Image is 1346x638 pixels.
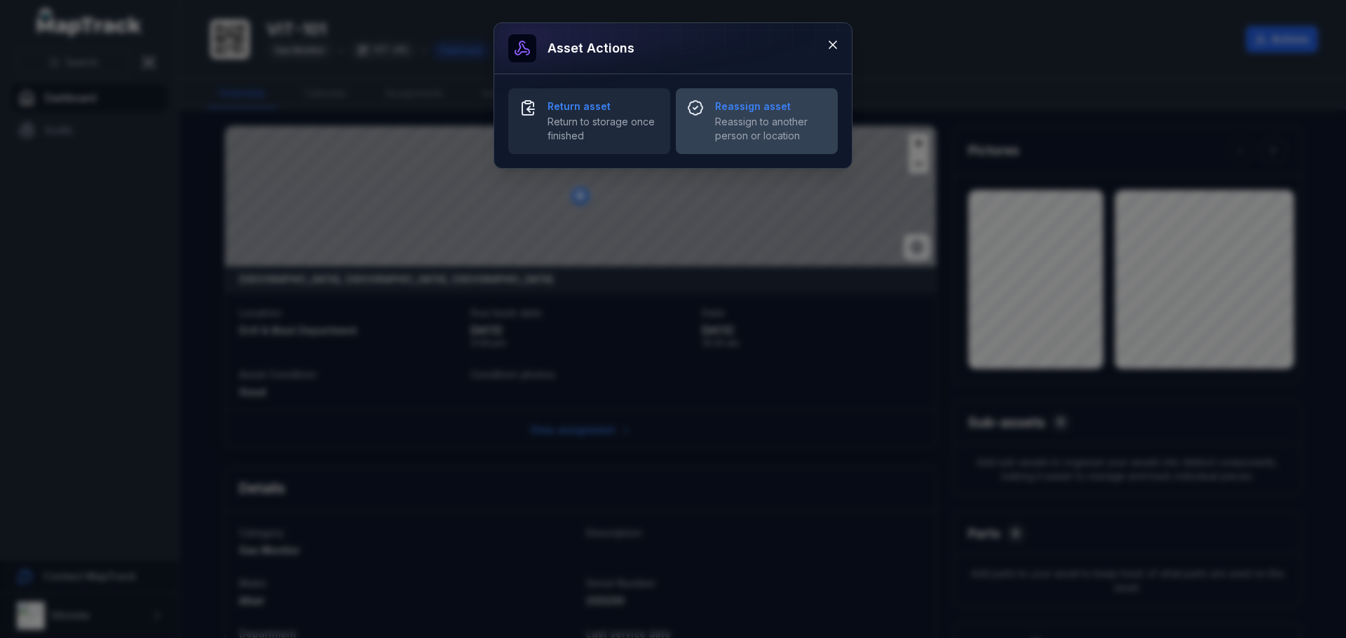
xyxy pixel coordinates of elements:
[508,88,670,154] button: Return assetReturn to storage once finished
[548,39,634,58] h3: Asset actions
[715,99,827,113] strong: Reassign asset
[676,88,838,154] button: Reassign assetReassign to another person or location
[548,99,659,113] strong: Return asset
[715,115,827,143] span: Reassign to another person or location
[548,115,659,143] span: Return to storage once finished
